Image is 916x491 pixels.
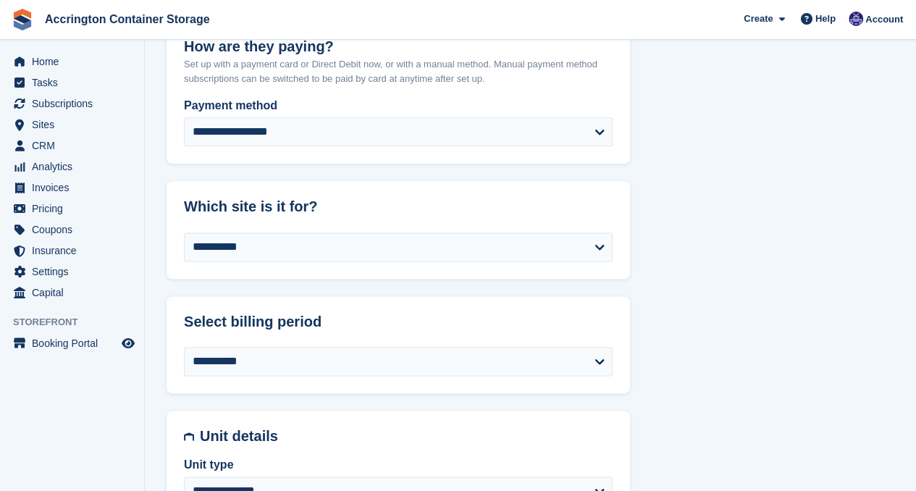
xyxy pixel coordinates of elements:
label: Unit type [184,456,613,474]
span: Sites [32,114,119,135]
span: Coupons [32,219,119,240]
a: menu [7,135,137,156]
img: unit-details-icon-595b0c5c156355b767ba7b61e002efae458ec76ed5ec05730b8e856ff9ea34a9.svg [184,428,194,445]
h2: Select billing period [184,314,613,330]
a: Preview store [119,335,137,352]
img: stora-icon-8386f47178a22dfd0bd8f6a31ec36ba5ce8667c1dd55bd0f319d3a0aa187defe.svg [12,9,33,30]
span: Pricing [32,198,119,219]
a: menu [7,219,137,240]
span: Insurance [32,240,119,261]
a: menu [7,261,137,282]
a: menu [7,156,137,177]
a: menu [7,333,137,353]
a: menu [7,282,137,303]
span: Account [865,12,903,27]
span: Booking Portal [32,333,119,353]
h2: How are they paying? [184,38,613,55]
a: menu [7,177,137,198]
label: Payment method [184,97,613,114]
span: Create [744,12,773,26]
p: Set up with a payment card or Direct Debit now, or with a manual method. Manual payment method su... [184,57,613,85]
span: Help [815,12,836,26]
span: Tasks [32,72,119,93]
a: menu [7,240,137,261]
span: Capital [32,282,119,303]
span: Analytics [32,156,119,177]
img: Jacob Connolly [849,12,863,26]
span: CRM [32,135,119,156]
span: Subscriptions [32,93,119,114]
span: Home [32,51,119,72]
a: menu [7,114,137,135]
h2: Which site is it for? [184,198,613,215]
a: menu [7,51,137,72]
span: Storefront [13,315,144,330]
a: menu [7,198,137,219]
h2: Unit details [200,428,613,445]
span: Invoices [32,177,119,198]
a: menu [7,93,137,114]
a: menu [7,72,137,93]
a: Accrington Container Storage [39,7,216,31]
span: Settings [32,261,119,282]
